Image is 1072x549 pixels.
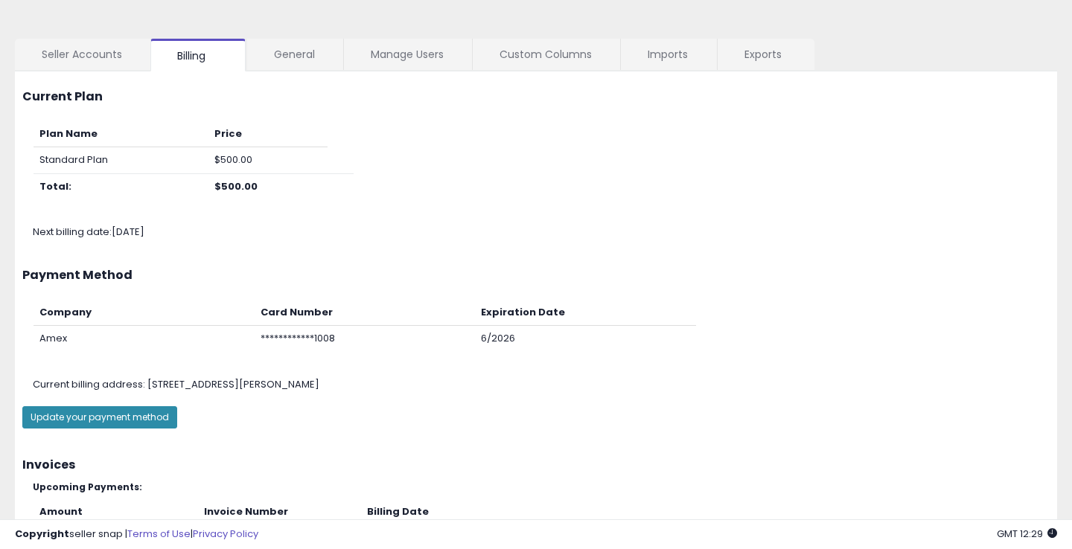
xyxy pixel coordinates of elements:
[475,326,696,352] td: 6/2026
[361,499,525,525] th: Billing Date
[473,39,619,70] a: Custom Columns
[33,300,255,326] th: Company
[33,121,208,147] th: Plan Name
[150,39,246,71] a: Billing
[33,377,145,391] span: Current billing address:
[127,527,191,541] a: Terms of Use
[621,39,715,70] a: Imports
[22,378,1071,392] div: [STREET_ADDRESS][PERSON_NAME]
[214,179,258,193] b: $500.00
[208,121,328,147] th: Price
[15,527,69,541] strong: Copyright
[15,39,149,70] a: Seller Accounts
[39,179,71,193] b: Total:
[718,39,813,70] a: Exports
[997,527,1057,541] span: 2025-09-8 12:29 GMT
[22,269,1050,282] h3: Payment Method
[22,90,1050,103] h3: Current Plan
[15,527,258,542] div: seller snap | |
[22,225,1071,240] div: Next billing date: [DATE]
[198,499,362,525] th: Invoice Number
[33,499,198,525] th: Amount
[193,527,258,541] a: Privacy Policy
[344,39,470,70] a: Manage Users
[247,39,342,70] a: General
[33,326,255,352] td: Amex
[255,300,476,326] th: Card Number
[475,300,696,326] th: Expiration Date
[22,458,1050,472] h3: Invoices
[33,482,1050,492] h5: Upcoming Payments:
[22,406,177,428] button: Update your payment method
[33,147,208,174] td: Standard Plan
[208,147,328,174] td: $500.00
